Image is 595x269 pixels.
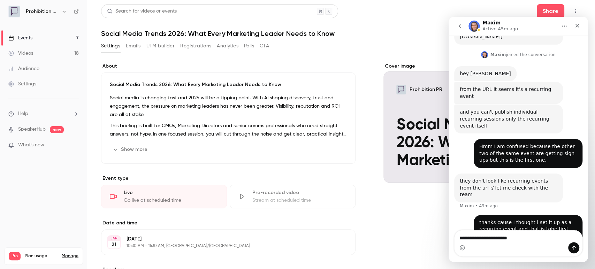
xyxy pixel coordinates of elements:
button: Emails [126,40,140,52]
h1: Social Media Trends 2026: What Every Marketing Leader Needs to Know [101,29,581,38]
div: Events [8,34,32,41]
span: Plan usage [25,253,58,259]
button: Settings [101,40,120,52]
div: JAN [108,236,120,241]
button: Show more [110,144,152,155]
div: Videos [8,50,33,57]
iframe: To enrich screen reader interactions, please activate Accessibility in Grammarly extension settings [449,17,588,262]
p: Social media is changing fast and 2026 will be a tipping point. With AI shaping discovery, trust ... [110,94,347,119]
span: Pro [9,252,21,260]
a: SpeakerHub [18,126,46,133]
div: Audience [8,65,39,72]
a: Manage [62,253,78,259]
div: Stream at scheduled time [252,197,347,204]
button: CTA [260,40,269,52]
div: Settings [8,80,36,87]
section: Cover image [383,63,581,183]
button: Polls [244,40,254,52]
button: UTM builder [146,40,175,52]
button: Registrations [180,40,211,52]
div: Go live at scheduled time [124,197,218,204]
label: Cover image [383,63,581,70]
label: About [101,63,356,70]
p: Event type [101,175,356,182]
span: Help [18,110,28,117]
button: Share [537,4,564,18]
div: Pre-recorded video [252,189,347,196]
div: Live [124,189,218,196]
label: Date and time [101,220,356,226]
button: Analytics [217,40,238,52]
span: new [50,126,64,133]
p: This briefing is built for CMOs, Marketing Directors and senior comms professionals who need stra... [110,122,347,138]
h6: Prohibition PR [26,8,59,15]
p: 21 [112,241,116,248]
span: What's new [18,141,44,149]
div: Pre-recorded videoStream at scheduled time [230,185,356,208]
li: help-dropdown-opener [8,110,79,117]
div: Search for videos or events [107,8,177,15]
p: Social Media Trends 2026: What Every Marketing Leader Needs to Know [110,81,347,88]
p: 10:30 AM - 11:30 AM, [GEOGRAPHIC_DATA]/[GEOGRAPHIC_DATA] [127,243,319,249]
div: LiveGo live at scheduled time [101,185,227,208]
img: Prohibition PR [9,6,20,17]
p: [DATE] [127,236,319,243]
